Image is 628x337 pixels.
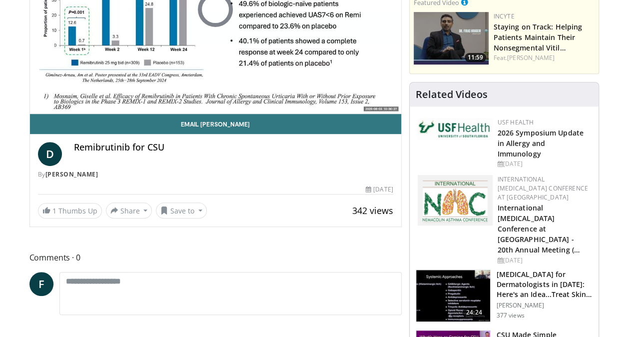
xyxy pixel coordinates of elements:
a: 1 Thumbs Up [38,203,102,218]
span: 24:24 [462,307,486,317]
span: Comments 0 [29,251,402,264]
a: [PERSON_NAME] [45,170,98,178]
div: [DATE] [498,159,591,168]
a: Incyte [494,12,515,20]
a: 11:59 [414,12,489,64]
div: Feat. [494,53,595,62]
span: 342 views [352,204,393,216]
p: [PERSON_NAME] [497,301,593,309]
span: 1 [52,206,56,215]
p: 377 views [497,311,525,319]
a: International [MEDICAL_DATA] Conference at [GEOGRAPHIC_DATA] - 20th Annual Meeting (… [498,203,580,254]
a: 24:24 [MEDICAL_DATA] for Dermatologists in [DATE]: Here's an Idea...Treat Skin Di… [PERSON_NAME] ... [416,269,593,322]
img: b1713968-3cef-4a67-b1f6-d58efc55174b.150x105_q85_crop-smart_upscale.jpg [416,270,490,322]
img: fe0751a3-754b-4fa7-bfe3-852521745b57.png.150x105_q85_crop-smart_upscale.jpg [414,12,489,64]
a: 2026 Symposium Update in Allergy and Immunology [498,128,584,158]
a: F [29,272,53,296]
div: [DATE] [366,185,393,194]
a: [PERSON_NAME] [507,53,555,62]
div: [DATE] [498,256,591,265]
span: 11:59 [465,53,486,62]
a: Staying on Track: Helping Patients Maintain Their Nonsegmental Vitil… [494,22,583,52]
a: International [MEDICAL_DATA] Conference at [GEOGRAPHIC_DATA] [498,175,588,201]
img: 6ba8804a-8538-4002-95e7-a8f8012d4a11.png.150x105_q85_autocrop_double_scale_upscale_version-0.2.jpg [418,118,493,140]
button: Share [106,202,152,218]
a: USF Health [498,118,534,126]
button: Save to [156,202,207,218]
h4: Remibrutinib for CSU [74,142,393,153]
h4: Related Videos [416,88,488,100]
h3: [MEDICAL_DATA] for Dermatologists in [DATE]: Here's an Idea...Treat Skin Di… [497,269,593,299]
div: By [38,170,393,179]
a: Email [PERSON_NAME] [30,114,401,134]
a: D [38,142,62,166]
img: 9485e4e4-7c5e-4f02-b036-ba13241ea18b.png.150x105_q85_autocrop_double_scale_upscale_version-0.2.png [418,175,493,225]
